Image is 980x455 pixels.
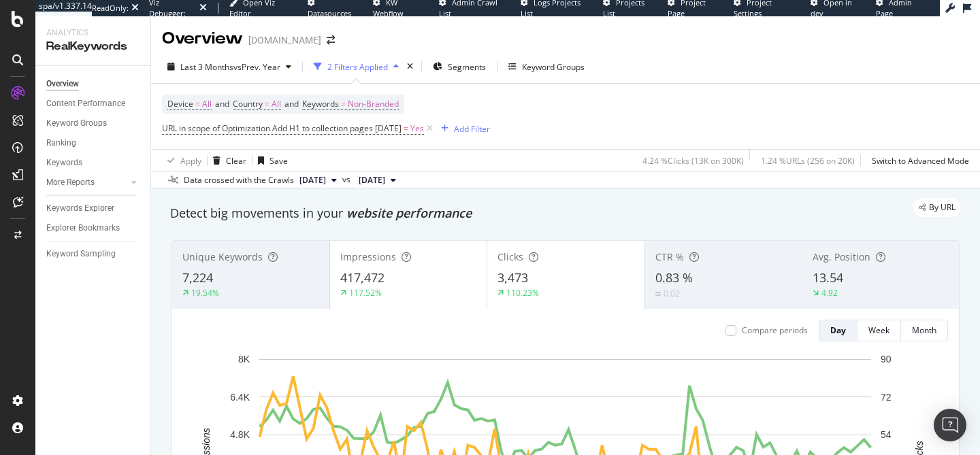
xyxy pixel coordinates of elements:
[180,155,201,167] div: Apply
[269,155,288,167] div: Save
[302,98,339,109] span: Keywords
[353,172,402,188] button: [DATE]
[868,324,889,336] div: Week
[184,174,294,186] div: Data crossed with the Crawls
[46,201,114,216] div: Keywords Explorer
[46,221,120,235] div: Explorer Bookmarks
[327,35,335,45] div: arrow-right-arrow-left
[92,3,129,14] div: ReadOnly:
[830,324,846,336] div: Day
[761,155,855,167] div: 1.24 % URLs ( 256 on 20K )
[46,39,140,54] div: RealKeywords
[191,287,219,299] div: 19.54%
[46,136,76,150] div: Ranking
[46,156,82,170] div: Keywords
[341,98,346,109] span: =
[238,354,250,365] text: 8K
[202,95,212,114] span: All
[866,150,969,171] button: Switch to Advanced Mode
[284,98,299,109] span: and
[230,392,250,403] text: 6.4K
[934,409,966,441] div: Open Intercom Messenger
[46,247,141,261] a: Keyword Sampling
[901,320,948,341] button: Month
[46,77,141,91] a: Overview
[46,77,79,91] div: Overview
[664,288,680,299] div: 0.02
[454,123,490,135] div: Add Filter
[503,56,590,78] button: Keyword Groups
[881,392,892,403] text: 72
[46,136,141,150] a: Ranking
[340,269,385,286] span: 417,472
[46,116,141,131] a: Keyword Groups
[821,287,838,299] div: 4.92
[233,98,263,109] span: Country
[46,97,141,111] a: Content Performance
[436,120,490,137] button: Add Filter
[655,292,661,296] img: Equal
[230,429,250,440] text: 4.8K
[208,150,246,171] button: Clear
[265,98,269,109] span: =
[182,250,263,263] span: Unique Keywords
[167,98,193,109] span: Device
[46,201,141,216] a: Keywords Explorer
[427,56,491,78] button: Segments
[294,172,342,188] button: [DATE]
[46,175,127,190] a: More Reports
[506,287,539,299] div: 110.23%
[642,155,744,167] div: 4.24 % Clicks ( 13K on 300K )
[857,320,901,341] button: Week
[348,95,399,114] span: Non-Branded
[522,61,585,73] div: Keyword Groups
[180,61,233,73] span: Last 3 Months
[913,198,961,217] div: legacy label
[359,174,385,186] span: 2024 Aug. 15th
[215,98,229,109] span: and
[881,429,892,440] text: 54
[497,250,523,263] span: Clicks
[46,247,116,261] div: Keyword Sampling
[813,250,870,263] span: Avg. Position
[46,27,140,39] div: Analytics
[342,173,353,186] span: vs
[819,320,857,341] button: Day
[655,250,684,263] span: CTR %
[404,122,408,134] span: =
[308,56,404,78] button: 2 Filters Applied
[46,156,141,170] a: Keywords
[162,27,243,50] div: Overview
[410,119,424,138] span: Yes
[162,122,402,134] span: URL in scope of Optimization Add H1 to collection pages [DATE]
[497,269,528,286] span: 3,473
[233,61,280,73] span: vs Prev. Year
[195,98,200,109] span: =
[272,95,281,114] span: All
[655,269,693,286] span: 0.83 %
[349,287,382,299] div: 117.52%
[162,150,201,171] button: Apply
[912,324,936,336] div: Month
[340,250,396,263] span: Impressions
[299,174,326,186] span: 2025 Sep. 4th
[448,61,486,73] span: Segments
[46,116,107,131] div: Keyword Groups
[929,203,955,212] span: By URL
[252,150,288,171] button: Save
[248,33,321,47] div: [DOMAIN_NAME]
[46,175,95,190] div: More Reports
[404,60,416,73] div: times
[813,269,843,286] span: 13.54
[46,221,141,235] a: Explorer Bookmarks
[46,97,125,111] div: Content Performance
[742,324,808,336] div: Compare periods
[327,61,388,73] div: 2 Filters Applied
[226,155,246,167] div: Clear
[872,155,969,167] div: Switch to Advanced Mode
[182,269,213,286] span: 7,224
[162,56,297,78] button: Last 3 MonthsvsPrev. Year
[881,354,892,365] text: 90
[308,8,351,18] span: Datasources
